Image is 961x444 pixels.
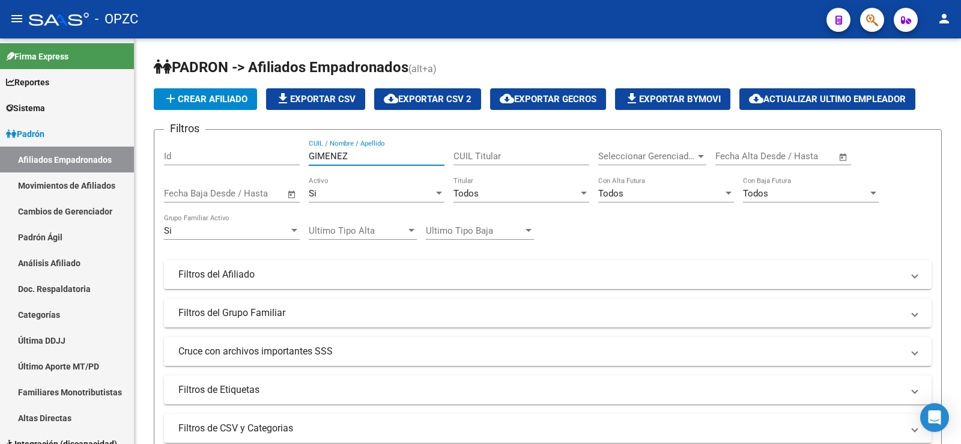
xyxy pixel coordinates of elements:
mat-icon: cloud_download [384,91,398,106]
span: Ultimo Tipo Baja [426,225,523,236]
mat-panel-title: Filtros del Grupo Familiar [178,306,903,320]
mat-icon: file_download [625,91,639,106]
input: End date [765,151,823,162]
span: Exportar CSV 2 [384,94,471,105]
mat-icon: cloud_download [500,91,514,106]
span: Exportar Bymovi [625,94,721,105]
span: Todos [743,188,768,199]
span: Exportar GECROS [500,94,596,105]
mat-icon: menu [10,11,24,26]
span: Ultimo Tipo Alta [309,225,406,236]
span: Padrón [6,127,44,141]
input: End date [214,188,272,199]
mat-expansion-panel-header: Filtros del Grupo Familiar [164,299,932,327]
button: Exportar CSV 2 [374,88,481,110]
span: Reportes [6,76,49,89]
mat-panel-title: Filtros de CSV y Categorias [178,422,903,435]
span: Todos [453,188,479,199]
div: Open Intercom Messenger [920,403,949,432]
button: Crear Afiliado [154,88,257,110]
span: (alt+a) [408,63,437,75]
h3: Filtros [164,120,205,137]
button: Exportar GECROS [490,88,606,110]
mat-icon: file_download [276,91,290,106]
mat-icon: cloud_download [749,91,763,106]
mat-panel-title: Filtros del Afiliado [178,268,903,281]
span: Seleccionar Gerenciador [598,151,696,162]
span: Todos [598,188,623,199]
mat-expansion-panel-header: Filtros del Afiliado [164,260,932,289]
button: Actualizar ultimo Empleador [739,88,915,110]
mat-expansion-panel-header: Cruce con archivos importantes SSS [164,337,932,366]
mat-panel-title: Cruce con archivos importantes SSS [178,345,903,358]
span: - OPZC [95,6,138,32]
span: Crear Afiliado [163,94,247,105]
mat-icon: add [163,91,178,106]
span: Si [164,225,172,236]
mat-panel-title: Filtros de Etiquetas [178,383,903,397]
span: Actualizar ultimo Empleador [749,94,906,105]
span: Sistema [6,102,45,115]
mat-expansion-panel-header: Filtros de CSV y Categorias [164,414,932,443]
span: Exportar CSV [276,94,356,105]
input: Start date [715,151,754,162]
span: Firma Express [6,50,68,63]
input: Start date [164,188,203,199]
span: Si [309,188,317,199]
mat-icon: person [937,11,951,26]
button: Open calendar [285,187,299,201]
span: PADRON -> Afiliados Empadronados [154,59,408,76]
button: Exportar Bymovi [615,88,730,110]
button: Exportar CSV [266,88,365,110]
mat-expansion-panel-header: Filtros de Etiquetas [164,376,932,404]
button: Open calendar [837,150,850,164]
